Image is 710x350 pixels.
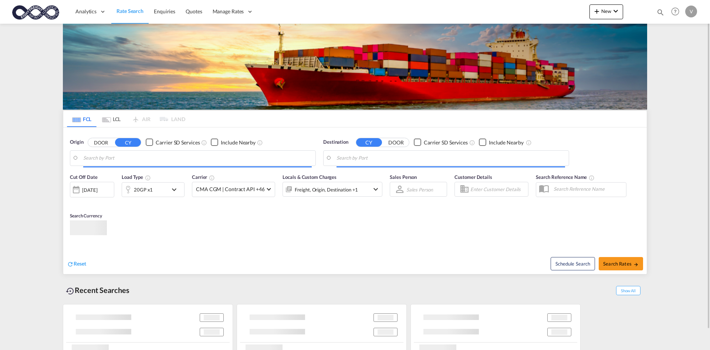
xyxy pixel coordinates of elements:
span: Customer Details [454,174,492,180]
input: Search by Port [83,153,312,164]
input: Search by Port [337,153,565,164]
md-icon: icon-backup-restore [66,287,75,296]
div: icon-magnify [656,8,665,19]
md-icon: icon-information-outline [145,175,151,181]
md-icon: icon-refresh [67,261,74,267]
md-icon: Unchecked: Ignores neighbouring ports when fetching rates.Checked : Includes neighbouring ports w... [526,140,532,146]
md-tab-item: LCL [97,111,126,127]
md-checkbox: Checkbox No Ink [479,139,524,146]
span: Carrier [192,174,215,180]
div: Include Nearby [489,139,524,146]
input: Search Reference Name [550,183,626,194]
span: Cut Off Date [70,174,98,180]
button: CY [356,138,382,147]
span: Search Rates [603,261,639,267]
div: Include Nearby [221,139,256,146]
span: Destination [323,139,348,146]
div: 20GP x1 [134,184,153,195]
span: New [592,8,620,14]
div: [DATE] [70,182,114,197]
md-tab-item: FCL [67,111,97,127]
span: Show All [616,286,640,295]
md-icon: icon-arrow-right [633,262,639,267]
span: Load Type [122,174,151,180]
span: Analytics [75,8,97,15]
div: Help [669,5,685,19]
div: V [685,6,697,17]
div: Freight Origin Destination Factory Stuffingicon-chevron-down [283,182,382,197]
md-icon: icon-magnify [656,8,665,16]
span: Origin [70,139,83,146]
span: Locals & Custom Charges [283,174,337,180]
md-select: Sales Person [406,184,434,195]
button: icon-plus 400-fgNewicon-chevron-down [589,4,623,19]
div: [DATE] [82,187,97,193]
input: Enter Customer Details [470,184,526,195]
md-checkbox: Checkbox No Ink [146,139,200,146]
md-datepicker: Select [70,197,75,207]
span: CMA CGM | Contract API +46 [196,186,264,193]
span: Manage Rates [213,8,244,15]
md-icon: icon-chevron-down [170,185,182,194]
md-pagination-wrapper: Use the left and right arrow keys to navigate between tabs [67,111,185,127]
button: Search Ratesicon-arrow-right [599,257,643,270]
span: Reset [74,260,86,267]
button: Note: By default Schedule search will only considerorigin ports, destination ports and cut off da... [551,257,595,270]
div: icon-refreshReset [67,260,86,268]
md-icon: Unchecked: Ignores neighbouring ports when fetching rates.Checked : Includes neighbouring ports w... [257,140,263,146]
div: 20GP x1icon-chevron-down [122,182,185,197]
span: Enquiries [154,8,175,14]
md-icon: icon-chevron-down [611,7,620,16]
span: Quotes [186,8,202,14]
img: c818b980817911efbdc1a76df449e905.png [11,3,61,20]
md-icon: icon-chevron-down [371,185,380,194]
div: Recent Searches [63,282,132,299]
div: Carrier SD Services [424,139,468,146]
md-icon: Unchecked: Search for CY (Container Yard) services for all selected carriers.Checked : Search for... [469,140,475,146]
div: Origin DOOR CY Checkbox No InkUnchecked: Search for CY (Container Yard) services for all selected... [63,127,647,274]
button: DOOR [383,138,409,147]
div: Freight Origin Destination Factory Stuffing [295,184,358,195]
md-icon: The selected Trucker/Carrierwill be displayed in the rate results If the rates are from another f... [209,175,215,181]
md-icon: icon-plus 400-fg [592,7,601,16]
md-icon: Unchecked: Search for CY (Container Yard) services for all selected carriers.Checked : Search for... [201,140,207,146]
md-checkbox: Checkbox No Ink [414,139,468,146]
img: LCL+%26+FCL+BACKGROUND.png [63,24,647,110]
button: DOOR [88,138,114,147]
md-checkbox: Checkbox No Ink [211,139,256,146]
span: Sales Person [390,174,417,180]
span: Search Currency [70,213,102,219]
span: Help [669,5,682,18]
span: Search Reference Name [536,174,595,180]
button: CY [115,138,141,147]
div: Carrier SD Services [156,139,200,146]
span: Rate Search [116,8,143,14]
md-icon: Your search will be saved by the below given name [589,175,595,181]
